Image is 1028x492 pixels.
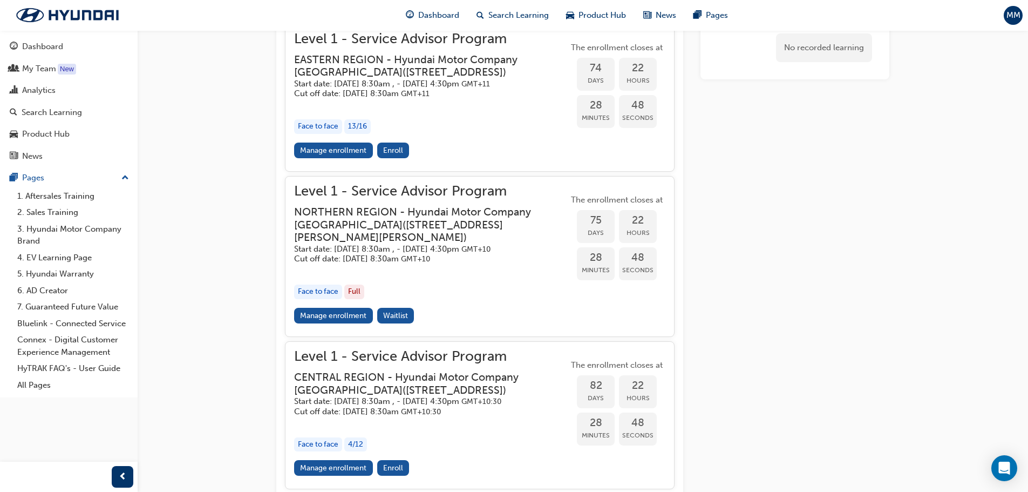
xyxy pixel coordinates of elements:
[577,380,615,392] span: 82
[22,84,56,97] div: Analytics
[22,106,82,119] div: Search Learning
[4,103,133,123] a: Search Learning
[294,185,665,328] button: Level 1 - Service Advisor ProgramNORTHERN REGION - Hyundai Motor Company [GEOGRAPHIC_DATA]([STREE...
[294,89,551,99] h5: Cut off date: [DATE] 8:30am
[10,64,18,74] span: people-icon
[4,168,133,188] button: Pages
[10,108,17,118] span: search-icon
[10,86,18,96] span: chart-icon
[397,4,468,26] a: guage-iconDashboard
[577,214,615,227] span: 75
[13,250,133,266] a: 4. EV Learning Page
[706,9,728,22] span: Pages
[643,9,651,22] span: news-icon
[619,214,657,227] span: 22
[577,227,615,239] span: Days
[461,397,501,406] span: Australian Central Daylight Time GMT+10:30
[294,206,551,244] h3: NORTHERN REGION - Hyundai Motor Company [GEOGRAPHIC_DATA] ( [STREET_ADDRESS][PERSON_NAME][PERSON_...
[488,9,549,22] span: Search Learning
[619,429,657,442] span: Seconds
[294,143,373,158] a: Manage enrollment
[1004,6,1023,25] button: MM
[294,396,551,407] h5: Start date: [DATE] 8:30am , - [DATE] 4:30pm
[4,146,133,166] a: News
[568,194,665,206] span: The enrollment closes at
[10,173,18,183] span: pages-icon
[577,62,615,75] span: 74
[10,152,18,161] span: news-icon
[13,360,133,377] a: HyTRAK FAQ's - User Guide
[22,63,56,75] div: My Team
[377,143,410,158] button: Enroll
[577,252,615,264] span: 28
[568,359,665,372] span: The enrollment closes at
[577,99,615,112] span: 28
[10,130,18,139] span: car-icon
[577,417,615,429] span: 28
[578,9,626,22] span: Product Hub
[58,64,76,75] div: Tooltip anchor
[577,264,615,277] span: Minutes
[13,299,133,315] a: 7. Guaranteed Future Value
[619,227,657,239] span: Hours
[22,128,70,140] div: Product Hub
[1006,9,1020,22] span: MM
[383,146,403,155] span: Enroll
[468,4,557,26] a: search-iconSearch Learning
[13,315,133,332] a: Bluelink - Connected Service
[22,172,44,184] div: Pages
[377,308,414,323] button: Waitlist
[4,80,133,100] a: Analytics
[294,460,373,476] a: Manage enrollment
[13,204,133,221] a: 2. Sales Training
[13,282,133,299] a: 6. AD Creator
[4,35,133,168] button: DashboardMy TeamAnalyticsSearch LearningProduct HubNews
[577,392,615,405] span: Days
[10,42,18,52] span: guage-icon
[294,407,551,417] h5: Cut off date: [DATE] 8:30am
[619,417,657,429] span: 48
[383,311,408,320] span: Waitlist
[656,9,676,22] span: News
[406,9,414,22] span: guage-icon
[577,429,615,442] span: Minutes
[461,79,490,89] span: Australian Eastern Daylight Time GMT+11
[619,264,657,277] span: Seconds
[776,33,872,62] div: No recorded learning
[476,9,484,22] span: search-icon
[619,112,657,124] span: Seconds
[4,37,133,57] a: Dashboard
[121,171,129,185] span: up-icon
[22,150,43,163] div: News
[294,437,342,452] div: Face to face
[619,380,657,392] span: 22
[619,62,657,75] span: 22
[401,89,430,98] span: Australian Eastern Daylight Time GMT+11
[619,252,657,264] span: 48
[294,33,568,45] span: Level 1 - Service Advisor Program
[13,266,133,282] a: 5. Hyundai Warranty
[13,332,133,360] a: Connex - Digital Customer Experience Management
[294,53,551,79] h3: EASTERN REGION - Hyundai Motor Company [GEOGRAPHIC_DATA] ( [STREET_ADDRESS] )
[461,245,491,254] span: Australian Eastern Standard Time GMT+10
[685,4,737,26] a: pages-iconPages
[401,407,441,416] span: Australian Central Daylight Time GMT+10:30
[294,79,551,89] h5: Start date: [DATE] 8:30am , - [DATE] 4:30pm
[5,4,130,26] img: Trak
[294,285,342,299] div: Face to face
[294,371,551,396] h3: CENTRAL REGION - Hyundai Motor Company [GEOGRAPHIC_DATA] ( [STREET_ADDRESS] )
[383,463,403,473] span: Enroll
[577,75,615,87] span: Days
[557,4,635,26] a: car-iconProduct Hub
[619,99,657,112] span: 48
[344,119,371,134] div: 13 / 16
[294,33,665,163] button: Level 1 - Service Advisor ProgramEASTERN REGION - Hyundai Motor Company [GEOGRAPHIC_DATA]([STREET...
[4,59,133,79] a: My Team
[294,308,373,323] a: Manage enrollment
[991,455,1017,481] div: Open Intercom Messenger
[377,460,410,476] button: Enroll
[119,470,127,484] span: prev-icon
[294,351,665,480] button: Level 1 - Service Advisor ProgramCENTRAL REGION - Hyundai Motor Company [GEOGRAPHIC_DATA]([STREET...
